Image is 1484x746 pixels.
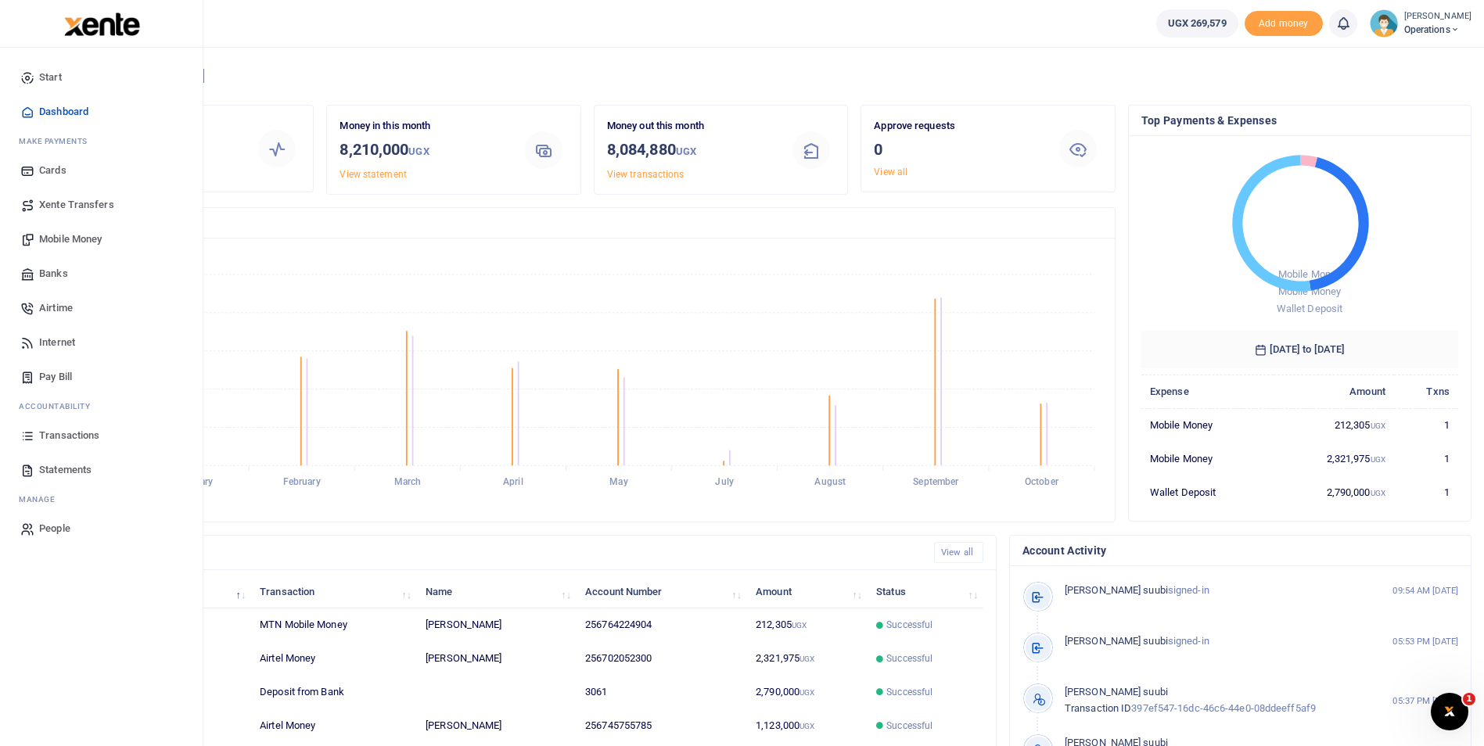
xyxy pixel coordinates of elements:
th: Status: activate to sort column ascending [868,575,983,608]
span: [PERSON_NAME] suubi [1065,635,1168,647]
tspan: July [715,477,733,488]
a: Statements [13,453,190,487]
a: Airtime [13,291,190,325]
span: Successful [886,651,932,665]
span: Internet [39,335,75,350]
td: Deposit from Bank [251,676,417,709]
span: Transactions [39,428,99,443]
span: Xente Transfers [39,197,114,213]
span: Mobile Money [39,231,102,247]
span: Successful [886,685,932,699]
td: 256702052300 [577,642,747,676]
a: Xente Transfers [13,188,190,222]
img: logo-large [64,13,140,36]
span: [PERSON_NAME] suubi [1065,584,1168,596]
span: ake Payments [27,135,88,147]
h4: Transactions Overview [73,214,1102,231]
th: Amount: activate to sort column ascending [747,575,868,608]
small: 09:54 AM [DATE] [1392,584,1458,597]
small: UGX [799,722,814,730]
a: Transactions [13,418,190,453]
span: Transaction ID [1065,702,1131,714]
a: People [13,511,190,546]
td: 1 [1394,408,1458,442]
a: Dashboard [13,95,190,129]
td: [PERSON_NAME] [417,709,577,743]
span: Mobile Money [1278,285,1341,297]
span: Wallet Deposit [1277,303,1342,314]
td: 2,321,975 [1274,442,1394,475]
th: Transaction: activate to sort column ascending [251,575,417,608]
h4: Top Payments & Expenses [1141,112,1458,129]
span: Start [39,70,62,85]
span: 1 [1463,693,1475,705]
a: Banks [13,256,190,291]
a: Pay Bill [13,360,190,394]
small: UGX [799,688,814,697]
li: M [13,487,190,511]
p: Money in this month [340,118,508,134]
p: 397ef547-16dc-46c6-44e0-08ddeeff5af9 [1065,684,1360,717]
small: UGX [792,621,807,629]
span: Banks [39,266,68,282]
small: UGX [799,655,814,663]
small: UGX [1371,455,1385,464]
h6: [DATE] to [DATE] [1141,331,1458,368]
tspan: January [179,477,214,488]
tspan: October [1025,477,1059,488]
p: signed-in [1065,633,1360,650]
span: anage [27,493,56,505]
td: Mobile Money [1141,442,1274,475]
span: Airtime [39,300,73,316]
h4: Hello [PERSON_NAME] [59,67,1471,84]
small: UGX [408,145,429,157]
a: Internet [13,325,190,360]
td: 2,790,000 [1274,475,1394,508]
span: Successful [886,719,932,733]
th: Txns [1394,375,1458,408]
th: Amount [1274,375,1394,408]
p: signed-in [1065,583,1360,599]
h3: 8,084,880 [607,138,775,163]
tspan: August [814,477,846,488]
a: View transactions [607,169,685,180]
td: Airtel Money [251,709,417,743]
td: 2,790,000 [747,676,868,709]
h4: Account Activity [1022,542,1458,559]
span: Dashboard [39,104,88,120]
td: 2,321,975 [747,642,868,676]
li: Ac [13,394,190,418]
td: 212,305 [1274,408,1394,442]
span: Successful [886,618,932,632]
span: countability [31,400,90,412]
a: UGX 269,579 [1156,9,1238,38]
a: View all [874,167,907,178]
a: logo-small logo-large logo-large [63,17,140,29]
th: Account Number: activate to sort column ascending [577,575,747,608]
td: 256764224904 [577,608,747,642]
small: UGX [676,145,696,157]
small: 05:37 PM [DATE] [1392,694,1458,708]
span: Statements [39,462,92,478]
small: [PERSON_NAME] [1404,10,1471,23]
h3: 8,210,000 [340,138,508,163]
p: Approve requests [874,118,1042,134]
a: View all [934,542,983,563]
span: Add money [1245,11,1323,37]
td: 1,123,000 [747,709,868,743]
td: [PERSON_NAME] [417,608,577,642]
a: Cards [13,153,190,188]
td: Mobile Money [1141,408,1274,442]
td: Wallet Deposit [1141,475,1274,508]
tspan: March [394,477,421,488]
td: 256745755785 [577,709,747,743]
a: Mobile Money [13,222,190,256]
p: Money out this month [607,118,775,134]
tspan: April [503,477,523,488]
img: profile-user [1370,9,1398,38]
small: 05:53 PM [DATE] [1392,635,1458,648]
a: View statement [340,169,406,180]
td: 3061 [577,676,747,709]
th: Expense [1141,375,1274,408]
span: Pay Bill [39,369,72,385]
